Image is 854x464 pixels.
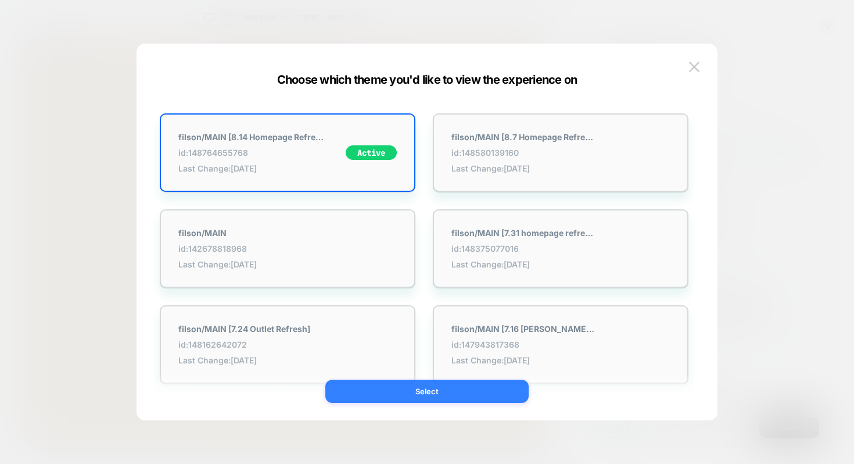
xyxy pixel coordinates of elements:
[178,163,324,173] span: Last Change: [DATE]
[178,244,257,254] span: id: 142678818968
[451,244,597,254] span: id: 148375077016
[451,355,597,365] span: Last Change: [DATE]
[451,324,597,334] strong: filson/MAIN [7.16 [PERSON_NAME] GWP]
[178,132,324,142] strong: filson/MAIN [8.14 Homepage Refresh]
[346,145,397,160] div: Active
[178,355,310,365] span: Last Change: [DATE]
[325,380,529,403] button: Select
[451,163,597,173] span: Last Change: [DATE]
[451,259,597,269] span: Last Change: [DATE]
[178,324,310,334] strong: filson/MAIN [7.24 Outlet Refresh]
[451,148,597,158] span: id: 148580139160
[451,132,597,142] strong: filson/MAIN [8.7 Homepage Refresh]
[137,73,717,87] div: Choose which theme you'd like to view the experience on
[451,340,597,349] span: id: 147943817368
[178,228,257,238] strong: filson/MAIN
[178,259,257,269] span: Last Change: [DATE]
[178,148,324,158] span: id: 148764655768
[451,228,597,238] strong: filson/MAIN [7.31 homepage refresh]
[178,340,310,349] span: id: 148162642072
